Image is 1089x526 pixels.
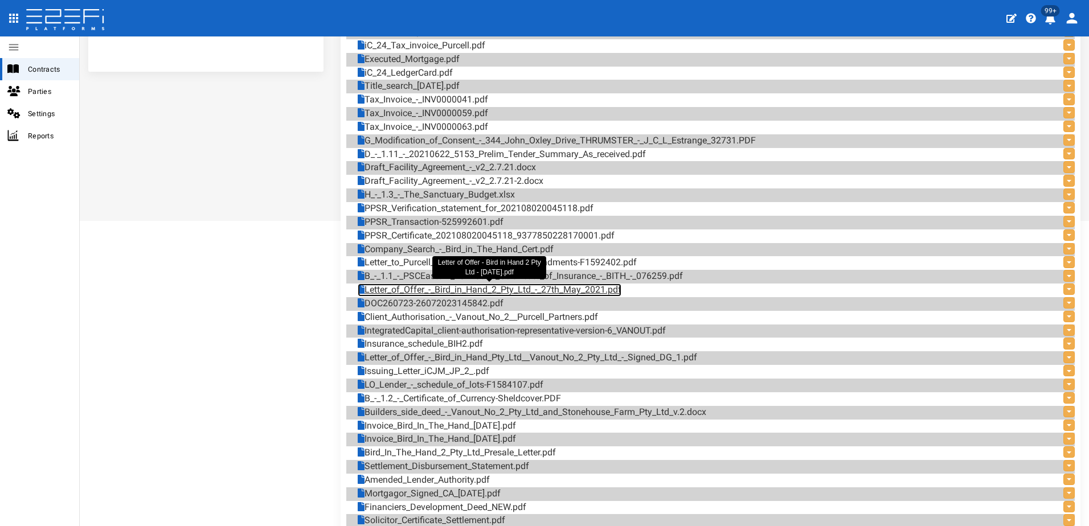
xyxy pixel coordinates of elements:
a: B_-_1.2_-_Certificate_of_Currency-Sheldcover.PDF [358,392,561,405]
a: Insurance_schedule_BIH2.pdf [358,338,483,351]
a: Bird_In_The_Hand_2_Pty_Ltd_Presale_Letter.pdf [358,446,556,459]
a: Draft_Facility_Agreement_-_v2_2.7.21.docx [358,161,536,174]
a: Financiers_Development_Deed_NEW.pdf [358,501,526,514]
a: Invoice_Bird_In_The_Hand_[DATE].pdf [358,420,516,433]
a: iC_24_LedgerCard.pdf [358,67,453,80]
a: iC_24_Tax_invoice_Purcell.pdf [358,39,485,52]
a: Letter_of_Offer_-_Bird_in_Hand_2_Pty_Ltd_-_27th_May_2021.pdf [358,283,621,297]
span: Settings [28,107,70,120]
a: Issuing_Letter_iCJM_JP_2_.pdf [358,365,489,378]
a: LO_Lender_-_schedule_of_lots-F1584107.pdf [358,379,543,392]
a: D_-_1.11_-_20210622_5153_Prelim_Tender_Summary_As_received.pdf [358,148,646,161]
a: B_-_1.1_-_PSCEastern_20210621_Certificate_of_Insurance_-_BITH_-_076259.pdf [358,270,683,283]
a: Letter_to_Purcell_Partners_w_proposed_amendments-F1592402.pdf [358,256,637,269]
a: Invoice_Bird_In_The_Hand_[DATE].pdf [358,433,516,446]
span: Contracts [28,63,70,76]
a: Client_Authorisation_-_Vanout_No_2__Purcell_Partners.pdf [358,311,598,324]
a: Tax_Invoice_-_INV0000059.pdf [358,107,488,120]
a: Tax_Invoice_-_INV0000063.pdf [358,121,488,134]
a: Company_Search_-_Bird_in_The_Hand_Cert.pdf [358,243,554,256]
a: H_-_1.3_-_The_Sanctuary_Budget.xlsx [358,188,515,202]
span: Parties [28,85,70,98]
a: Title_search_[DATE].pdf [358,80,460,93]
a: PPSR_Transaction-525992601.pdf [358,216,503,229]
a: Amended_Lender_Authority.pdf [358,474,490,487]
span: Reports [28,129,70,142]
a: Mortgagor_Signed_CA_[DATE].pdf [358,487,501,500]
a: Tax_Invoice_-_INV0000041.pdf [358,93,488,106]
a: Executed_Mortgage.pdf [358,53,460,66]
a: G_Modification_of_Consent_-_344_John_Oxley_Drive_THRUMSTER_-_J_C_L_Estrange_32731.PDF [358,134,756,147]
a: Draft_Facility_Agreement_-_v2_2.7.21-2.docx [358,175,543,188]
a: IntegratedCapital_client-authorisation-representative-version-6_VANOUT.pdf [358,324,666,338]
a: PPSR_Certificate_202108020045118_9377850228170001.pdf [358,229,615,243]
a: PPSR_Verification_statement_for_202108020045118.pdf [358,202,593,215]
a: Settlement_Disbursement_Statement.pdf [358,460,529,473]
a: Builders_side_deed_-_Vanout_No_2_Pty_Ltd_and_Stonehouse_Farm_Pty_Ltd_v.2.docx [358,406,706,419]
a: DOC260723-26072023145842.pdf [358,297,503,310]
a: Letter_of_Offer_-_Bird_in_Hand_Pty_Ltd__Vanout_No_2_Pty_Ltd_-_Signed_DG_1.pdf [358,351,697,364]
